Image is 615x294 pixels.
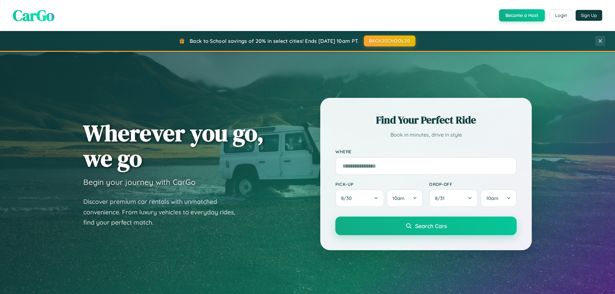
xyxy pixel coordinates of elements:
span: Search Cars [415,222,447,229]
span: 10am [392,195,405,201]
p: Discover premium car rentals with unmatched convenience. From luxury vehicles to everyday rides, ... [83,196,243,228]
span: Back to School savings of 20% in select cities! Ends [DATE] 10am PT. [190,38,359,44]
span: 8 / 31 [435,195,448,201]
label: Pick-up [335,181,423,187]
button: Sign Up [576,10,602,21]
span: CarGo [13,5,54,26]
h3: Begin your journey with CarGo [83,177,196,187]
label: Drop-off [429,181,517,187]
button: Become a Host [499,9,545,21]
span: 10am [486,195,498,201]
label: Where [335,149,517,155]
span: 8 / 30 [341,195,355,201]
button: Login [550,10,572,21]
button: 10am [387,189,423,207]
button: BACK2SCHOOL20 [364,36,415,46]
p: Book in minutes, drive in style [335,130,517,139]
h2: Find Your Perfect Ride [335,113,517,127]
button: Search Cars [335,217,517,235]
button: 8/31 [429,189,478,207]
button: 8/30 [335,189,384,207]
button: 10am [480,189,517,207]
h1: Wherever you go, we go [83,120,264,171]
